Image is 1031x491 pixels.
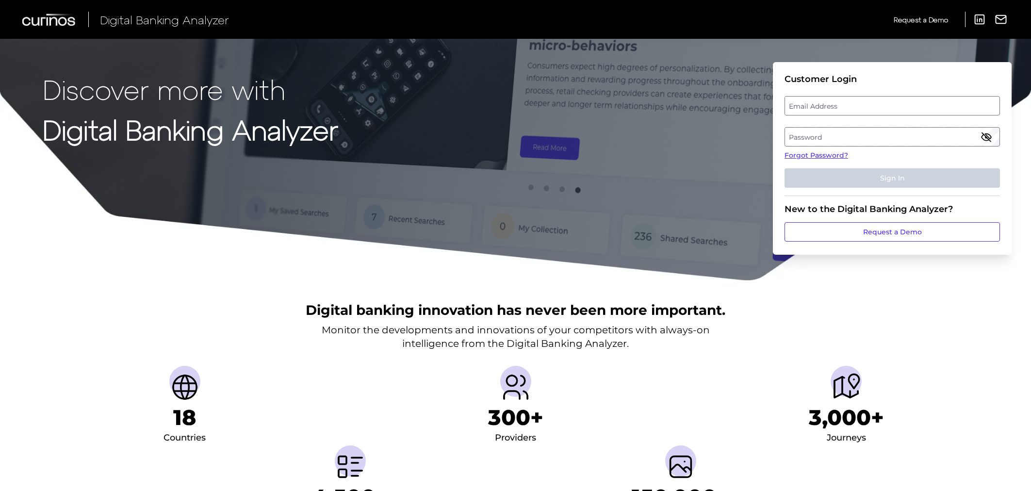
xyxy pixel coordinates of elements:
div: New to the Digital Banking Analyzer? [785,204,1000,214]
div: Providers [495,430,536,446]
a: Request a Demo [894,12,948,28]
h1: 18 [173,405,196,430]
button: Sign In [785,168,1000,188]
label: Email Address [785,97,999,115]
p: Discover more with [43,74,338,104]
span: Request a Demo [894,16,948,24]
span: Digital Banking Analyzer [100,13,229,27]
h1: 300+ [488,405,543,430]
h2: Digital banking innovation has never been more important. [306,301,725,319]
a: Request a Demo [785,222,1000,242]
div: Countries [164,430,206,446]
img: Journeys [831,372,862,403]
img: Metrics [335,451,366,482]
img: Countries [169,372,200,403]
div: Customer Login [785,74,1000,84]
div: Journeys [827,430,866,446]
label: Password [785,128,999,146]
h1: 3,000+ [809,405,884,430]
img: Screenshots [665,451,696,482]
p: Monitor the developments and innovations of your competitors with always-on intelligence from the... [322,323,710,350]
img: Providers [500,372,531,403]
img: Curinos [22,14,77,26]
a: Forgot Password? [785,150,1000,161]
strong: Digital Banking Analyzer [43,113,338,146]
